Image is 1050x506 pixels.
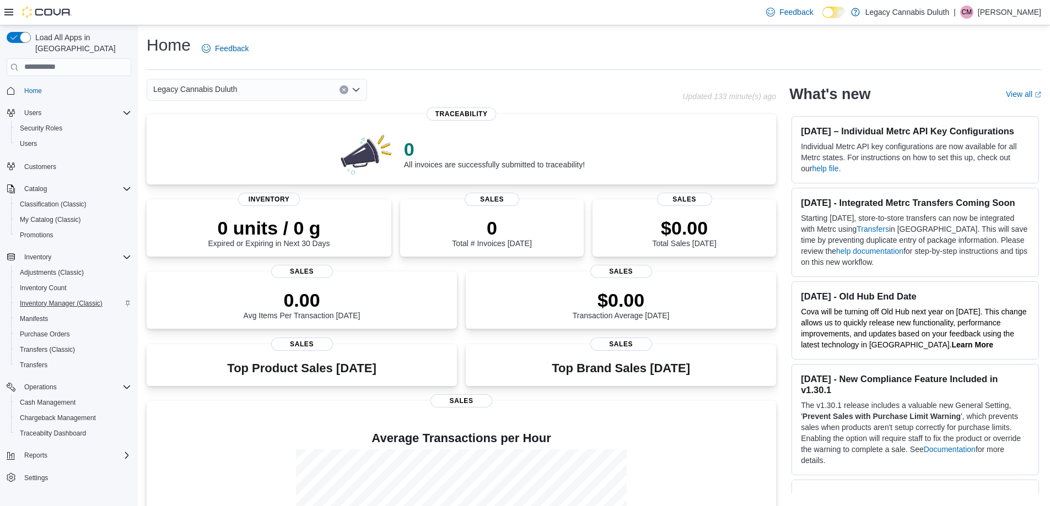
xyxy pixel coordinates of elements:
[15,343,79,356] a: Transfers (Classic)
[801,197,1030,208] h3: [DATE] - Integrated Metrc Transfers Coming Soon
[573,289,670,311] p: $0.00
[404,138,585,160] p: 0
[11,212,136,227] button: My Catalog (Classic)
[404,138,585,169] div: All invoices are successfully submitted to traceability!
[153,83,238,96] span: Legacy Cannabis Duluth
[15,228,131,242] span: Promotions
[155,432,767,445] h4: Average Transactions per Hour
[2,105,136,121] button: Users
[352,85,360,94] button: Open list of options
[15,122,67,135] a: Security Roles
[15,281,71,295] a: Inventory Count
[2,448,136,463] button: Reports
[20,314,48,323] span: Manifests
[20,106,131,119] span: Users
[15,297,107,310] a: Inventory Manager (Classic)
[960,6,973,19] div: Corey McCauley
[924,445,976,454] a: Documentation
[801,141,1030,174] p: Individual Metrc API key configurations are now available for all Metrc states. For instructions ...
[338,132,395,176] img: 0
[271,265,333,278] span: Sales
[11,265,136,280] button: Adjustments (Classic)
[11,136,136,151] button: Users
[801,373,1030,395] h3: [DATE] - New Compliance Feature Included in v1.30.1
[779,7,813,18] span: Feedback
[652,217,716,239] p: $0.00
[244,289,360,320] div: Avg Items Per Transaction [DATE]
[271,338,333,351] span: Sales
[11,327,136,342] button: Purchase Orders
[20,231,53,240] span: Promotions
[15,281,131,295] span: Inventory Count
[20,84,131,97] span: Home
[24,86,42,95] span: Home
[15,312,131,325] span: Manifests
[822,18,823,19] span: Dark Mode
[20,284,67,292] span: Inventory Count
[20,429,86,438] span: Traceabilty Dashboard
[20,160,61,173] a: Customers
[24,162,56,171] span: Customers
[812,164,838,173] a: help file
[20,449,52,462] button: Reports
[15,411,100,425] a: Chargeback Management
[20,268,84,277] span: Adjustments (Classic)
[11,311,136,327] button: Manifests
[15,137,131,150] span: Users
[952,340,993,349] a: Learn More
[24,383,57,391] span: Operations
[15,396,80,409] a: Cash Management
[20,361,47,369] span: Transfers
[244,289,360,311] p: 0.00
[31,32,131,54] span: Load All Apps in [GEOGRAPHIC_DATA]
[15,297,131,310] span: Inventory Manager (Classic)
[20,106,46,119] button: Users
[452,217,531,239] p: 0
[2,249,136,265] button: Inventory
[682,92,776,101] p: Updated 133 minute(s) ago
[11,395,136,410] button: Cash Management
[427,107,497,121] span: Traceability
[11,197,136,212] button: Classification (Classic)
[11,296,136,311] button: Inventory Manager (Classic)
[652,217,716,248] div: Total Sales [DATE]
[227,362,376,375] h3: Top Product Sales [DATE]
[20,251,56,264] button: Inventory
[1035,91,1041,98] svg: External link
[865,6,950,19] p: Legacy Cannabis Duluth
[822,7,846,18] input: Dark Mode
[11,121,136,136] button: Security Roles
[657,193,712,206] span: Sales
[15,358,131,372] span: Transfers
[20,398,76,407] span: Cash Management
[24,451,47,460] span: Reports
[22,7,72,18] img: Cova
[15,411,131,425] span: Chargeback Management
[15,427,131,440] span: Traceabilty Dashboard
[430,394,492,407] span: Sales
[789,85,870,103] h2: What's new
[801,213,1030,268] p: Starting [DATE], store-to-store transfers can now be integrated with Metrc using in [GEOGRAPHIC_D...
[20,413,96,422] span: Chargeback Management
[15,122,131,135] span: Security Roles
[15,328,131,341] span: Purchase Orders
[147,34,191,56] h1: Home
[590,265,652,278] span: Sales
[11,357,136,373] button: Transfers
[2,158,136,174] button: Customers
[801,307,1026,349] span: Cova will be turning off Old Hub next year on [DATE]. This change allows us to quickly release ne...
[20,200,87,209] span: Classification (Classic)
[20,159,131,173] span: Customers
[208,217,330,248] div: Expired or Expiring in Next 30 Days
[954,6,956,19] p: |
[197,37,253,59] a: Feedback
[15,137,41,150] a: Users
[208,217,330,239] p: 0 units / 0 g
[962,6,972,19] span: CM
[11,280,136,296] button: Inventory Count
[2,181,136,197] button: Catalog
[452,217,531,248] div: Total # Invoices [DATE]
[20,182,131,195] span: Catalog
[801,126,1030,137] h3: [DATE] – Individual Metrc API Key Configurations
